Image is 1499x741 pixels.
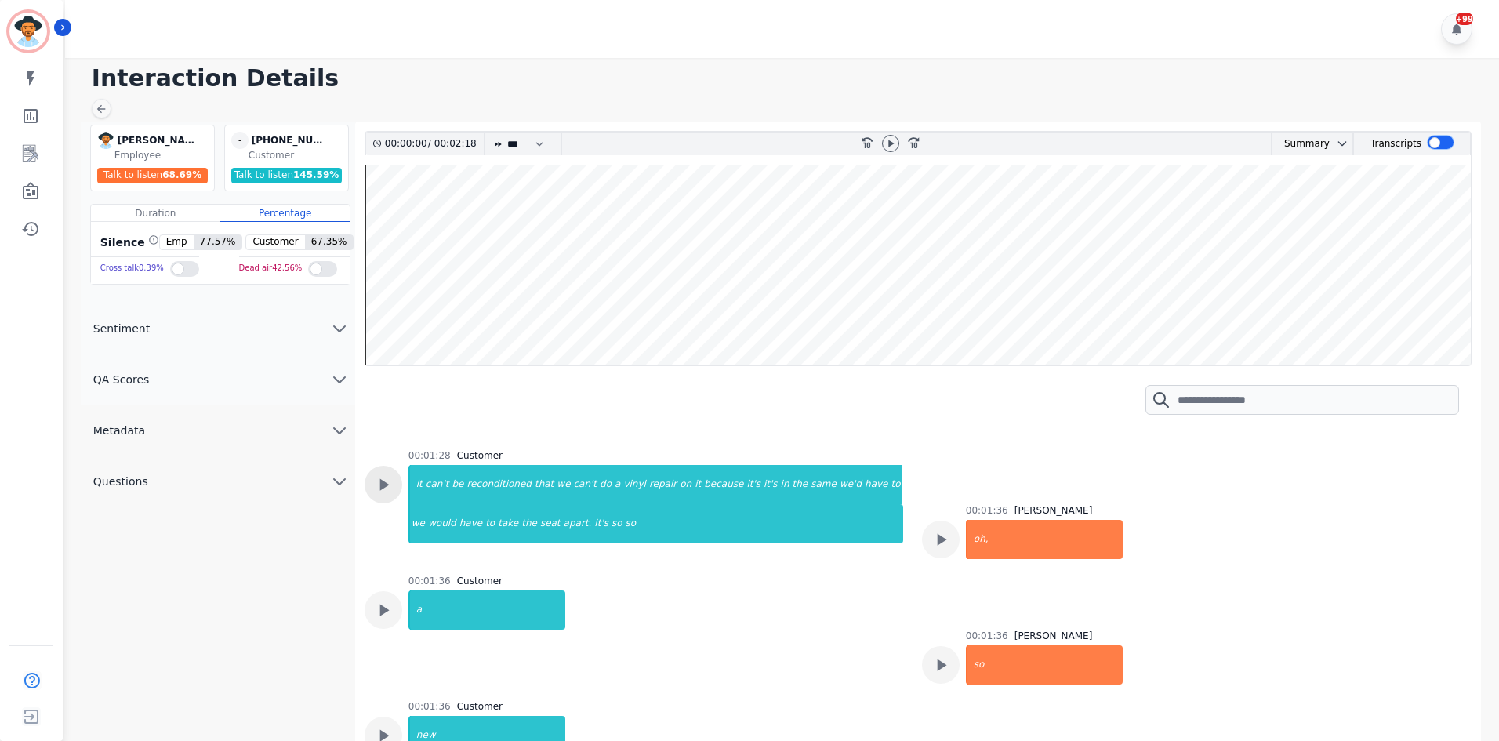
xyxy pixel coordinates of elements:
[194,235,242,249] span: 77.57 %
[410,504,426,543] div: we
[408,575,451,587] div: 00:01:36
[967,645,1123,685] div: so
[458,504,484,543] div: have
[408,449,451,462] div: 00:01:28
[330,421,349,440] svg: chevron down
[457,575,503,587] div: Customer
[598,465,613,504] div: do
[408,700,451,713] div: 00:01:36
[450,465,465,504] div: be
[424,465,451,504] div: can't
[1336,137,1348,150] svg: chevron down
[863,465,889,504] div: have
[539,504,562,543] div: seat
[330,319,349,338] svg: chevron down
[1456,13,1473,25] div: +99
[593,504,610,543] div: it's
[431,133,474,155] div: 00:02:18
[562,504,593,543] div: apart.
[1272,133,1330,155] div: Summary
[678,465,693,504] div: on
[249,149,345,162] div: Customer
[100,257,164,280] div: Cross talk 0.39 %
[160,235,194,249] span: Emp
[81,372,162,387] span: QA Scores
[81,456,355,507] button: Questions chevron down
[745,465,762,504] div: it's
[426,504,458,543] div: would
[252,132,330,149] div: [PHONE_NUMBER]
[114,149,211,162] div: Employee
[81,474,161,489] span: Questions
[305,235,354,249] span: 67.35 %
[1014,504,1093,517] div: [PERSON_NAME]
[838,465,863,504] div: we'd
[410,590,565,630] div: a
[624,504,903,543] div: so
[648,465,678,504] div: repair
[81,405,355,456] button: Metadata chevron down
[239,257,303,280] div: Dead air 42.56 %
[457,449,503,462] div: Customer
[610,504,624,543] div: so
[809,465,838,504] div: same
[966,504,1008,517] div: 00:01:36
[231,132,249,149] span: -
[81,321,162,336] span: Sentiment
[484,504,496,543] div: to
[220,205,350,222] div: Percentage
[622,465,647,504] div: vinyl
[457,700,503,713] div: Customer
[330,472,349,491] svg: chevron down
[572,465,599,504] div: can't
[1370,133,1421,155] div: Transcripts
[246,235,304,249] span: Customer
[762,465,779,504] div: it's
[81,423,158,438] span: Metadata
[702,465,745,504] div: because
[81,303,355,354] button: Sentiment chevron down
[91,205,220,222] div: Duration
[92,64,1483,93] h1: Interaction Details
[410,465,424,504] div: it
[779,465,791,504] div: in
[97,168,209,183] div: Talk to listen
[1330,137,1348,150] button: chevron down
[385,133,428,155] div: 00:00:00
[118,132,196,149] div: [PERSON_NAME]
[162,169,201,180] span: 68.69 %
[533,465,555,504] div: that
[555,465,572,504] div: we
[520,504,539,543] div: the
[967,520,1123,559] div: oh,
[496,504,520,543] div: take
[693,465,702,504] div: it
[465,465,533,504] div: reconditioned
[385,133,481,155] div: /
[791,465,810,504] div: the
[1014,630,1093,642] div: [PERSON_NAME]
[966,630,1008,642] div: 00:01:36
[890,465,902,504] div: to
[231,168,343,183] div: Talk to listen
[81,354,355,405] button: QA Scores chevron down
[613,465,622,504] div: a
[97,234,159,250] div: Silence
[9,13,47,50] img: Bordered avatar
[330,370,349,389] svg: chevron down
[293,169,339,180] span: 145.59 %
